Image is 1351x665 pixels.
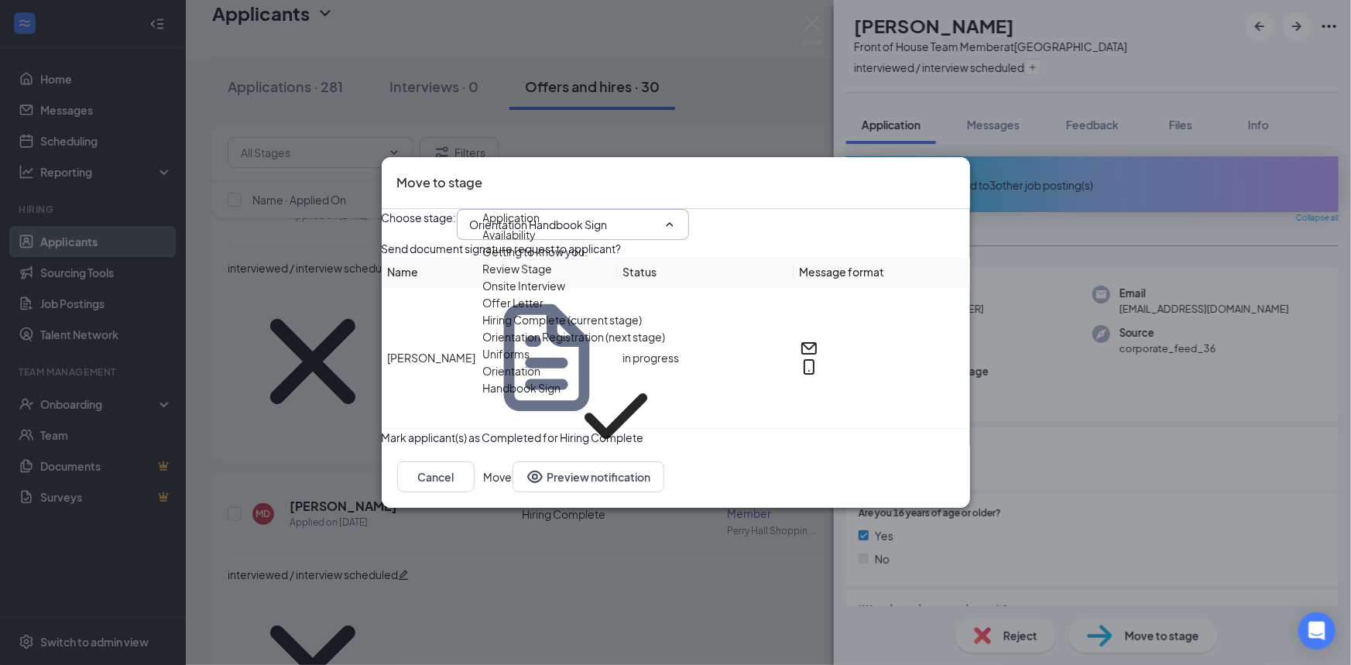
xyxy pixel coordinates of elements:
[484,461,513,492] button: Move
[1298,612,1336,650] div: Open Intercom Messenger
[483,226,537,243] div: Availability
[388,349,476,366] span: [PERSON_NAME]
[800,339,818,358] svg: Email
[617,257,794,287] th: Status
[562,362,670,471] svg: Checkmark
[397,461,475,492] button: Cancel
[483,328,666,345] div: Orientation Registration (next stage)
[800,358,818,376] svg: MobileSms
[513,461,664,492] button: Preview notificationEye
[483,243,588,260] div: Getting to know you.
[382,257,617,287] th: Name
[483,277,566,294] div: Onsite Interview
[483,260,553,277] div: Review Stage
[382,209,457,240] span: Choose stage :
[483,209,540,226] div: Application
[794,257,970,287] th: Message format
[382,240,622,257] span: Send document signature request to applicant?
[483,345,530,362] div: Uniforms
[382,429,644,446] span: Mark applicant(s) as Completed for Hiring Complete
[526,468,544,486] svg: Eye
[483,311,643,328] div: Hiring Complete (current stage)
[483,294,544,311] div: Offer Letter
[483,362,563,471] div: Orientation Handbook Sign
[617,287,794,429] td: in progress
[397,173,483,193] h3: Move to stage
